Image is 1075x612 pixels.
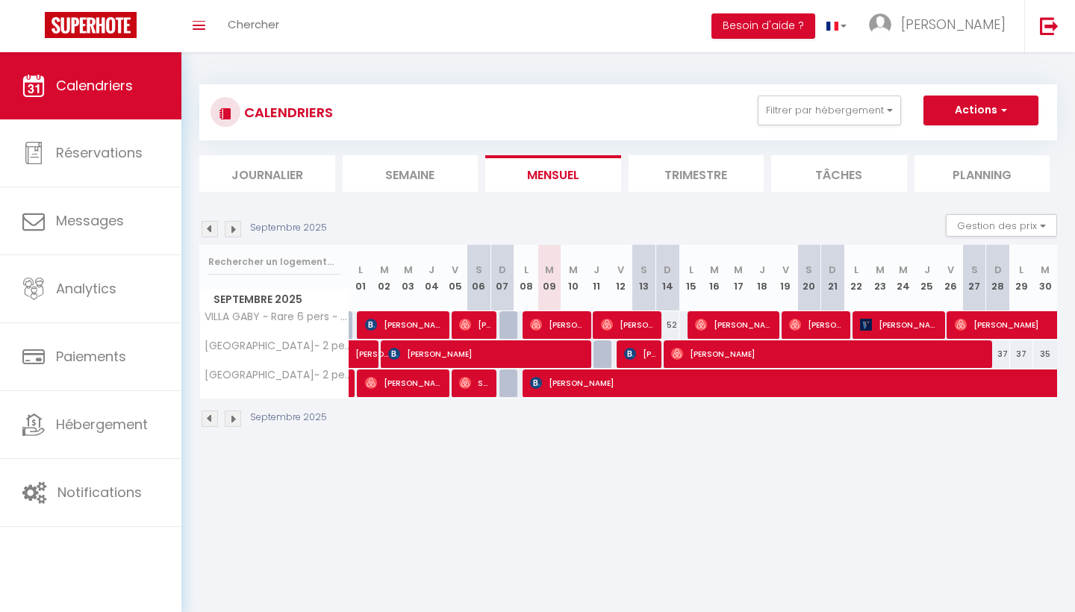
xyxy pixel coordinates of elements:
[789,310,845,339] span: [PERSON_NAME]
[349,340,373,369] a: [PERSON_NAME]
[530,310,586,339] span: [PERSON_NAME]
[986,340,1010,368] div: 37
[56,415,148,434] span: Hébergement
[240,96,333,129] h3: CALENDRIERS
[1041,263,1050,277] abbr: M
[901,15,1006,34] span: [PERSON_NAME]
[250,410,327,425] p: Septembre 2025
[608,245,632,311] th: 12
[56,143,143,162] span: Réservations
[545,263,554,277] abbr: M
[994,263,1002,277] abbr: D
[759,263,765,277] abbr: J
[703,245,727,311] th: 16
[624,340,656,368] span: [PERSON_NAME]
[365,369,445,397] span: [PERSON_NAME]
[45,12,137,38] img: Super Booking
[773,245,797,311] th: 19
[514,245,538,311] th: 08
[806,263,812,277] abbr: S
[655,311,679,339] div: 52
[641,263,647,277] abbr: S
[56,279,116,298] span: Analytics
[601,310,657,339] span: [PERSON_NAME]
[939,245,963,311] th: 26
[1019,263,1023,277] abbr: L
[695,310,775,339] span: [PERSON_NAME]
[250,221,327,235] p: Septembre 2025
[869,13,891,36] img: ...
[373,245,396,311] th: 02
[1033,340,1057,368] div: 35
[986,245,1010,311] th: 28
[844,245,868,311] th: 22
[947,263,954,277] abbr: V
[854,263,859,277] abbr: L
[914,155,1050,192] li: Planning
[1040,16,1059,35] img: logout
[561,245,585,311] th: 10
[962,245,986,311] th: 27
[876,263,885,277] abbr: M
[829,263,836,277] abbr: D
[343,155,479,192] li: Semaine
[443,245,467,311] th: 05
[459,369,491,397] span: Sml Vssy
[202,369,352,381] span: [GEOGRAPHIC_DATA]~ 2 pers ~ Jardinet
[12,6,57,51] button: Ouvrir le widget de chat LiveChat
[420,245,443,311] th: 04
[228,16,279,32] span: Chercher
[56,347,126,366] span: Paiements
[485,155,621,192] li: Mensuel
[726,245,750,311] th: 17
[617,263,624,277] abbr: V
[569,263,578,277] abbr: M
[490,245,514,311] th: 07
[585,245,609,311] th: 11
[476,263,482,277] abbr: S
[452,263,458,277] abbr: V
[671,340,990,368] span: [PERSON_NAME]
[868,245,892,311] th: 23
[524,263,529,277] abbr: L
[56,76,133,95] span: Calendriers
[629,155,764,192] li: Trimestre
[365,310,445,339] span: [PERSON_NAME]
[199,155,335,192] li: Journalier
[899,263,908,277] abbr: M
[349,245,373,311] th: 01
[971,263,978,277] abbr: S
[632,245,656,311] th: 13
[467,245,491,311] th: 06
[537,245,561,311] th: 09
[710,263,719,277] abbr: M
[396,245,420,311] th: 03
[860,310,940,339] span: [PERSON_NAME] Beruete
[758,96,901,125] button: Filtrer par hébergement
[734,263,743,277] abbr: M
[689,263,694,277] abbr: L
[380,263,389,277] abbr: M
[946,214,1057,237] button: Gestion des prix
[355,332,390,360] span: [PERSON_NAME]
[821,245,845,311] th: 21
[388,340,588,368] span: [PERSON_NAME]
[771,155,907,192] li: Tâches
[208,249,340,275] input: Rechercher un logement...
[664,263,671,277] abbr: D
[593,263,599,277] abbr: J
[57,483,142,502] span: Notifications
[892,245,916,311] th: 24
[202,340,352,352] span: [GEOGRAPHIC_DATA]~ 2 pers ~ Hypercentre
[923,96,1038,125] button: Actions
[797,245,821,311] th: 20
[915,245,939,311] th: 25
[200,289,349,310] span: Septembre 2025
[711,13,815,39] button: Besoin d'aide ?
[750,245,774,311] th: 18
[1010,340,1034,368] div: 37
[429,263,434,277] abbr: J
[782,263,789,277] abbr: V
[655,245,679,311] th: 14
[358,263,363,277] abbr: L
